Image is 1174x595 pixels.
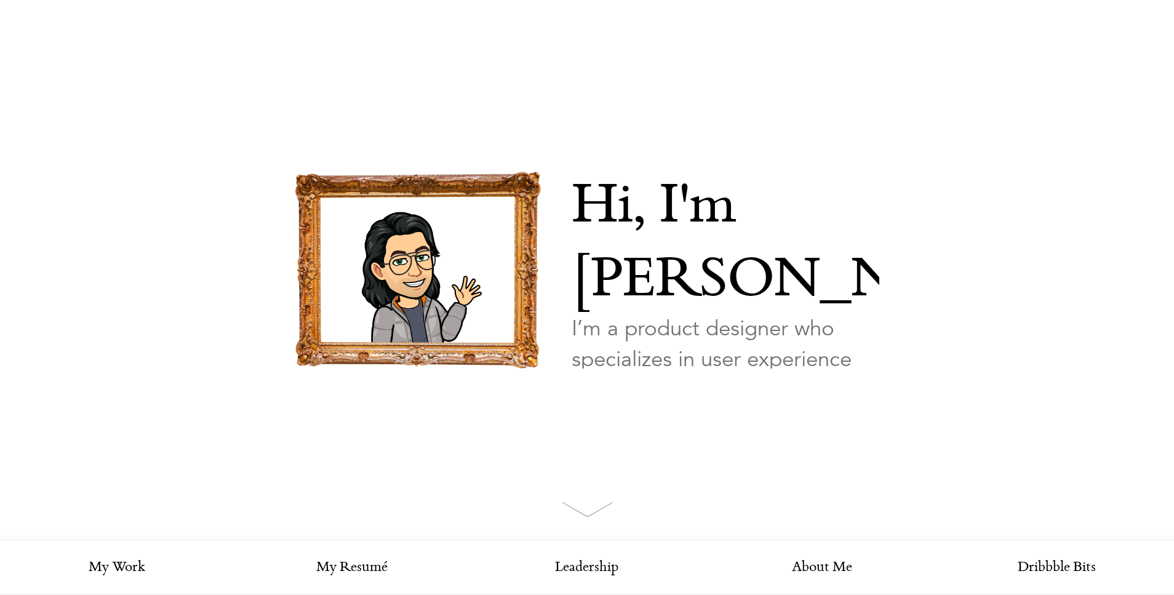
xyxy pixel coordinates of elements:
img: picture-frame.png [295,172,541,369]
p: I’m a product designer who specializes in user experience and interaction design [572,313,879,405]
img: arrow.svg [562,501,613,517]
p: Hi, I'm [PERSON_NAME] [572,172,879,319]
